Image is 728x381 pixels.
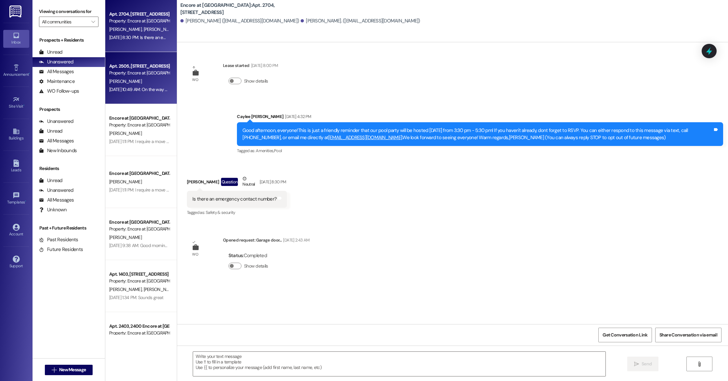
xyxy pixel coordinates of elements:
[109,122,169,128] div: Property: Encore at [GEOGRAPHIC_DATA]
[59,366,86,373] span: New Message
[32,165,105,172] div: Residents
[109,11,169,18] div: Apt. 2704, [STREET_ADDRESS]
[206,210,235,215] span: Safety & security
[180,2,310,16] b: Encore at [GEOGRAPHIC_DATA]: Apt. 2704, [STREET_ADDRESS]
[52,367,57,373] i: 
[274,148,282,153] span: Pool
[39,88,79,95] div: WO Follow-ups
[3,158,29,175] a: Leads
[39,118,73,125] div: Unanswered
[109,130,142,136] span: [PERSON_NAME]
[39,206,67,213] div: Unknown
[109,115,169,122] div: Encore at [GEOGRAPHIC_DATA]
[109,34,216,40] div: [DATE] 8:30 PM: Is there an emergency contact number?
[42,17,88,27] input: All communities
[109,271,169,278] div: Apt. 1403, [STREET_ADDRESS]
[603,332,647,338] span: Get Conversation Link
[39,68,74,75] div: All Messages
[39,246,83,253] div: Future Residents
[39,147,77,154] div: New Inbounds
[109,295,163,300] div: [DATE] 1:34 PM: Sounds great
[3,126,29,143] a: Buildings
[642,361,652,367] span: Send
[187,208,287,217] div: Tagged as:
[258,178,286,185] div: [DATE] 8:30 PM
[627,357,659,371] button: Send
[39,197,74,204] div: All Messages
[39,59,73,65] div: Unanswered
[301,18,420,24] div: [PERSON_NAME]. ([EMAIL_ADDRESS][DOMAIN_NAME])
[39,128,62,135] div: Unread
[109,78,142,84] span: [PERSON_NAME]
[241,175,256,189] div: Neutral
[23,103,24,108] span: •
[3,30,29,47] a: Inbox
[3,190,29,207] a: Templates •
[109,138,244,144] div: [DATE] 1:11 PM: I require a move out inspection. Before I turn in keys [DATE]
[109,226,169,232] div: Property: Encore at [GEOGRAPHIC_DATA]
[228,252,243,259] b: Status
[39,138,74,144] div: All Messages
[228,251,271,261] div: : Completed
[109,286,144,292] span: [PERSON_NAME]
[32,106,105,113] div: Prospects
[39,49,62,56] div: Unread
[39,7,98,17] label: Viewing conversations for
[39,78,75,85] div: Maintenance
[598,328,652,342] button: Get Conversation Link
[237,146,723,155] div: Tagged as:
[634,361,639,367] i: 
[223,62,278,71] div: Lease started
[281,237,309,243] div: [DATE] 2:43 AM
[221,178,238,186] div: Question
[109,86,234,92] div: [DATE] 10:49 AM: On the way caylee at publix getting money order
[91,19,95,24] i: 
[192,196,277,203] div: Is there an emergency contact number?
[242,127,713,141] div: Good afternoon, everyone!This is just a friendly reminder that our pool party will be hosted [DAT...
[109,219,169,226] div: Encore at [GEOGRAPHIC_DATA]
[283,113,311,120] div: [DATE] 4:32 PM
[109,70,169,76] div: Property: Encore at [GEOGRAPHIC_DATA]
[328,134,402,141] a: [EMAIL_ADDRESS][DOMAIN_NAME]
[39,187,73,194] div: Unanswered
[143,286,176,292] span: [PERSON_NAME]
[192,76,198,83] div: WO
[109,323,169,330] div: Apt. 2403, 2400 Encore at [GEOGRAPHIC_DATA]
[39,236,78,243] div: Past Residents
[9,6,23,18] img: ResiDesk Logo
[32,225,105,231] div: Past + Future Residents
[109,330,169,336] div: Property: Encore at [GEOGRAPHIC_DATA]
[3,222,29,239] a: Account
[143,26,176,32] span: [PERSON_NAME]
[659,332,717,338] span: Share Conversation via email
[244,263,268,269] label: Show details
[3,254,29,271] a: Support
[109,243,311,248] div: [DATE] 9:38 AM: Good morning we're traveling from out of state but we'll be there within the next...
[655,328,721,342] button: Share Conversation via email
[180,18,299,24] div: [PERSON_NAME] ([EMAIL_ADDRESS][DOMAIN_NAME])
[109,26,144,32] span: [PERSON_NAME]
[237,113,723,122] div: Caylee [PERSON_NAME]
[3,94,29,112] a: Site Visit •
[45,365,93,375] button: New Message
[697,361,702,367] i: 
[25,199,26,204] span: •
[109,170,169,177] div: Encore at [GEOGRAPHIC_DATA]
[250,62,278,69] div: [DATE] 8:00 PM
[29,71,30,76] span: •
[109,63,169,70] div: Apt. 2505, [STREET_ADDRESS]
[109,278,169,284] div: Property: Encore at [GEOGRAPHIC_DATA]
[109,179,142,185] span: [PERSON_NAME]
[109,234,142,240] span: [PERSON_NAME]
[109,18,169,24] div: Property: Encore at [GEOGRAPHIC_DATA]
[223,237,309,246] div: Opened request: Garage door...
[187,175,287,191] div: [PERSON_NAME]
[109,187,244,193] div: [DATE] 1:11 PM: I require a move out inspection. Before I turn in keys [DATE]
[244,78,268,85] label: Show details
[192,251,198,258] div: WO
[256,148,274,153] span: Amenities ,
[32,37,105,44] div: Prospects + Residents
[39,177,62,184] div: Unread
